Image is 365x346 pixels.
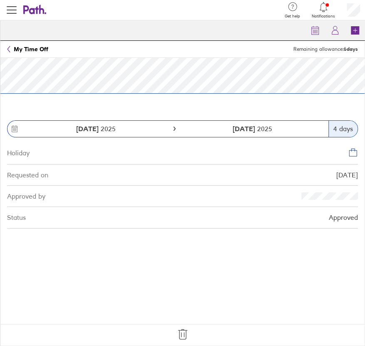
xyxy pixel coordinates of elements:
[7,46,48,52] a: My Time Off
[329,214,358,221] div: Approved
[328,121,358,137] div: 4 days
[7,214,26,221] div: Status
[344,46,358,52] strong: 6 days
[233,124,257,133] strong: [DATE]
[7,171,48,179] div: Requested on
[293,46,358,52] span: Remaining allowance:
[76,125,116,132] span: 2025
[233,125,272,132] span: 2025
[76,124,99,133] strong: [DATE]
[7,192,45,200] div: Approved by
[285,14,300,19] span: Get help
[336,171,358,179] div: [DATE]
[312,14,335,19] span: Notifications
[312,1,335,19] a: Notifications
[7,147,30,157] div: Holiday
